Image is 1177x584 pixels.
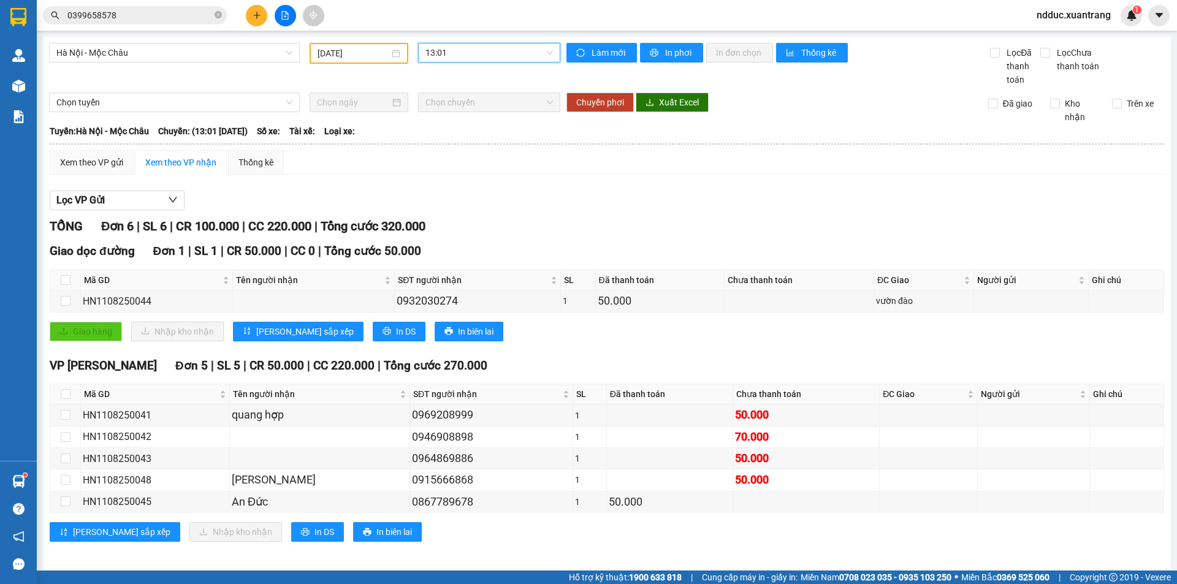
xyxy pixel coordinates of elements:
[573,384,607,404] th: SL
[609,493,731,510] div: 50.000
[215,10,222,21] span: close-circle
[56,192,105,208] span: Lọc VP Gửi
[83,429,227,444] div: HN1108250042
[318,244,321,258] span: |
[73,525,170,539] span: [PERSON_NAME] sắp xếp
[232,471,408,488] div: [PERSON_NAME]
[413,387,560,401] span: SĐT người nhận
[50,322,122,341] button: uploadGiao hàng
[275,5,296,26] button: file-add
[735,450,877,467] div: 50.000
[176,219,239,233] span: CR 100.000
[230,491,410,513] td: An Đức
[248,219,311,233] span: CC 220.000
[291,244,315,258] span: CC 0
[145,156,216,169] div: Xem theo VP nhận
[629,572,682,582] strong: 1900 633 818
[596,270,725,290] th: Đã thanh toán
[50,244,135,258] span: Giao dọc đường
[353,522,422,542] button: printerIn biên lai
[1052,46,1115,73] span: Lọc Chưa thanh toán
[81,404,230,426] td: HN1108250041
[324,244,421,258] span: Tổng cước 50.000
[410,491,573,513] td: 0867789678
[425,93,553,112] span: Chọn chuyến
[233,322,364,341] button: sort-ascending[PERSON_NAME] sắp xếp
[363,528,371,537] span: printer
[84,273,220,287] span: Mã GD
[83,408,227,423] div: HN1108250041
[230,469,410,491] td: khánh minh
[50,126,149,136] b: Tuyến: Hà Nội - Mộc Châu
[1089,270,1164,290] th: Ghi chú
[1002,46,1040,86] span: Lọc Đã thanh toán
[607,384,733,404] th: Đã thanh toán
[1133,6,1141,14] sup: 1
[997,572,1049,582] strong: 0369 525 060
[786,48,796,58] span: bar-chart
[977,273,1076,287] span: Người gửi
[397,292,558,309] div: 0932030274
[410,427,573,448] td: 0946908898
[233,387,397,401] span: Tên người nhận
[801,571,951,584] span: Miền Nam
[801,46,838,59] span: Thống kê
[230,404,410,426] td: quang hợp
[1154,10,1165,21] span: caret-down
[143,219,167,233] span: SL 6
[60,156,123,169] div: Xem theo VP gửi
[318,47,389,60] input: 11/08/2025
[232,493,408,510] div: An Đức
[883,387,965,401] span: ĐC Giao
[56,93,292,112] span: Chọn tuyến
[733,384,880,404] th: Chưa thanh toán
[1122,97,1159,110] span: Trên xe
[12,475,25,488] img: warehouse-icon
[50,358,157,373] span: VP [PERSON_NAME]
[256,325,354,338] span: [PERSON_NAME] sắp xếp
[83,294,230,309] div: HN1108250044
[246,5,267,26] button: plus
[575,495,604,509] div: 1
[188,244,191,258] span: |
[253,11,261,20] span: plus
[378,358,381,373] span: |
[659,96,699,109] span: Xuất Excel
[383,327,391,336] span: printer
[232,406,408,423] div: quang hợp
[735,406,877,423] div: 50.000
[189,522,282,542] button: downloadNhập kho nhận
[735,471,877,488] div: 50.000
[50,219,83,233] span: TỔNG
[238,156,273,169] div: Thống kê
[566,43,637,63] button: syncLàm mới
[398,273,548,287] span: SĐT người nhận
[735,428,877,446] div: 70.000
[83,494,227,509] div: HN1108250045
[1109,573,1118,582] span: copyright
[221,244,224,258] span: |
[211,358,214,373] span: |
[665,46,693,59] span: In phơi
[81,290,233,312] td: HN1108250044
[170,219,173,233] span: |
[876,294,972,308] div: vườn đào
[314,525,334,539] span: In DS
[702,571,798,584] span: Cung cấp máy in - giấy in:
[981,387,1078,401] span: Người gửi
[158,124,248,138] span: Chuyến: (13:01 [DATE])
[51,11,59,20] span: search
[137,219,140,233] span: |
[725,270,874,290] th: Chưa thanh toán
[1126,10,1137,21] img: icon-new-feature
[691,571,693,584] span: |
[566,93,634,112] button: Chuyển phơi
[410,448,573,469] td: 0964869886
[23,473,27,477] sup: 1
[384,358,487,373] span: Tổng cước 270.000
[576,48,587,58] span: sync
[13,531,25,542] span: notification
[412,493,571,510] div: 0867789678
[291,522,344,542] button: printerIn DS
[458,325,493,338] span: In biên lai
